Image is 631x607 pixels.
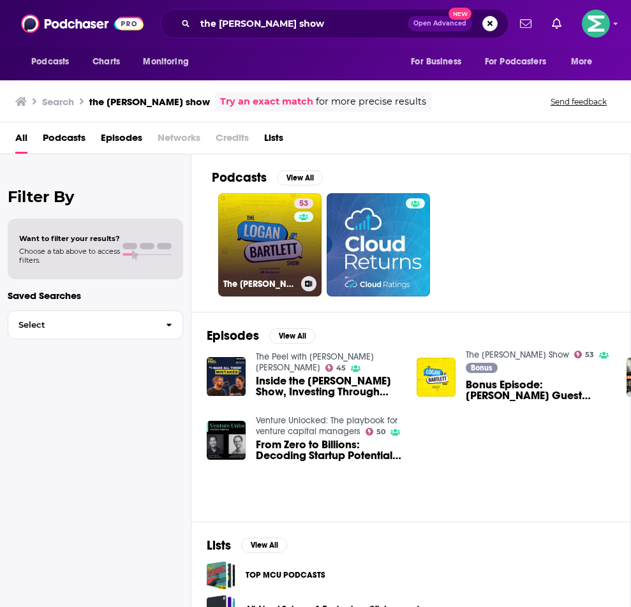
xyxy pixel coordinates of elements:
a: Venture Unlocked: The playbook for venture capital managers [256,415,397,437]
button: View All [241,538,287,553]
h2: Lists [207,538,231,553]
span: Credits [216,128,249,154]
span: 53 [585,352,594,358]
h2: Podcasts [212,170,267,186]
a: TOP MCU PODCASTS [246,568,325,582]
a: Try an exact match [220,94,313,109]
a: EpisodesView All [207,328,315,344]
button: View All [277,170,323,186]
a: PodcastsView All [212,170,323,186]
p: Saved Searches [8,289,183,302]
span: New [449,8,471,20]
span: For Business [411,53,461,71]
span: Networks [158,128,200,154]
button: Send feedback [547,96,611,107]
a: ListsView All [207,538,287,553]
img: Inside the Logan Bartlett Show, Investing Through Market Cycles + Bubbles, Dissecting VC Frameworks [207,357,246,396]
span: 50 [376,429,385,435]
span: Select [8,321,156,329]
span: Inside the [PERSON_NAME] Show, Investing Through Market Cycles + Bubbles, Dissecting VC Frameworks [256,376,401,397]
a: Show notifications dropdown [547,13,567,34]
span: Logged in as LKassela [582,10,610,38]
h3: Search [42,96,74,108]
h2: Episodes [207,328,259,344]
a: 50 [366,428,386,435]
input: Search podcasts, credits, & more... [195,13,408,34]
button: open menu [134,50,205,74]
a: Lists [264,128,283,154]
span: for more precise results [316,94,426,109]
img: From Zero to Billions: Decoding Startup Potential with Logan Bartlett of Redpoint Ventures [207,421,246,460]
a: 45 [325,364,346,372]
span: 45 [336,365,346,371]
a: TOP MCU PODCASTS [207,561,235,590]
button: open menu [477,50,565,74]
a: 53 [294,198,313,208]
span: From Zero to Billions: Decoding Startup Potential with [PERSON_NAME] of Redpoint Ventures [256,439,401,461]
span: Bonus [471,364,492,372]
img: Podchaser - Follow, Share and Rate Podcasts [21,11,144,36]
span: More [571,53,593,71]
span: Want to filter your results? [19,234,120,243]
span: Open Advanced [413,20,466,27]
a: 53 [574,351,595,358]
button: View All [269,328,315,344]
img: User Profile [582,10,610,38]
button: Show profile menu [582,10,610,38]
a: Inside the Logan Bartlett Show, Investing Through Market Cycles + Bubbles, Dissecting VC Frameworks [256,376,401,397]
h2: Filter By [8,187,183,206]
h3: The [PERSON_NAME] Show [223,279,296,289]
a: Podcasts [43,128,85,154]
button: open menu [402,50,477,74]
a: Episodes [101,128,142,154]
h3: the [PERSON_NAME] show [89,96,210,108]
div: Search podcasts, credits, & more... [160,9,509,38]
span: For Podcasters [485,53,546,71]
a: All [15,128,27,154]
a: Charts [84,50,128,74]
button: open menu [562,50,609,74]
img: Bonus Episode: Logan Bartlett’s Guest Appearance on Ordinary Astronauts: Talking the Why Behind C... [417,358,456,397]
button: Open AdvancedNew [408,16,472,31]
span: Charts [93,53,120,71]
button: open menu [22,50,85,74]
a: The Peel with Turner Novak [256,351,374,373]
a: From Zero to Billions: Decoding Startup Potential with Logan Bartlett of Redpoint Ventures [256,439,401,461]
span: Bonus Episode: [PERSON_NAME] Guest Appearance on Ordinary Astronauts: Talking the Why Behind Cart... [466,379,611,401]
button: Select [8,311,183,339]
a: Show notifications dropdown [515,13,537,34]
a: 53The [PERSON_NAME] Show [218,193,322,296]
span: Podcasts [31,53,69,71]
span: Choose a tab above to access filters. [19,247,120,265]
span: 53 [299,198,308,210]
span: Monitoring [143,53,188,71]
a: The Logan Bartlett Show [466,349,569,360]
a: Bonus Episode: Logan Bartlett’s Guest Appearance on Ordinary Astronauts: Talking the Why Behind C... [466,379,611,401]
